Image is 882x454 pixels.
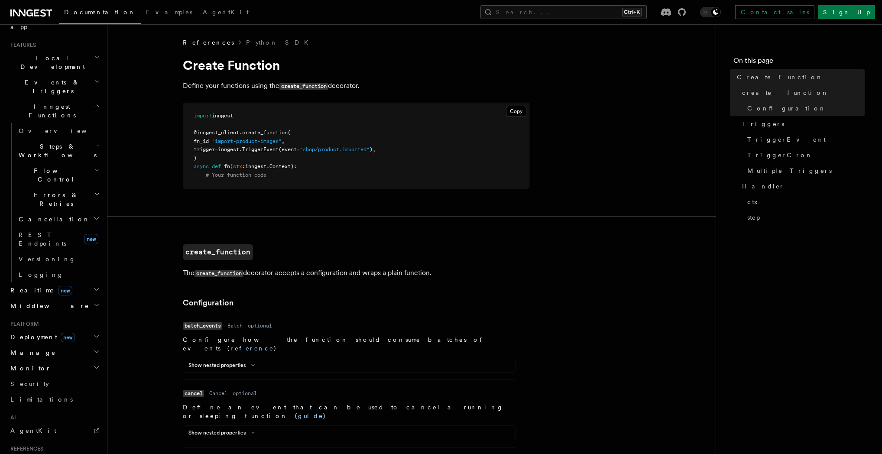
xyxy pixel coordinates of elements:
[739,85,865,101] a: create_function
[15,227,102,251] a: REST Endpointsnew
[7,321,39,328] span: Platform
[58,286,72,295] span: new
[7,376,102,392] a: Security
[300,146,370,152] span: "shop/product.imported"
[7,123,102,282] div: Inngest Functions
[7,54,94,71] span: Local Development
[282,138,285,144] span: ,
[744,147,865,163] a: TriggerCron
[7,329,102,345] button: Deploymentnew
[194,163,209,169] span: async
[84,234,98,244] span: new
[64,9,136,16] span: Documentation
[188,429,258,436] button: Show nested properties
[742,182,785,191] span: Handler
[15,163,102,187] button: Flow Control
[141,3,198,23] a: Examples
[246,38,314,47] a: Python SDK
[218,146,242,152] span: inngest.
[7,302,89,310] span: Middleware
[742,88,829,97] span: create_function
[194,138,209,144] span: fn_id
[7,42,36,49] span: Features
[747,104,826,113] span: Configuration
[61,333,75,342] span: new
[194,146,215,152] span: trigger
[7,392,102,407] a: Limitations
[7,282,102,298] button: Realtimenew
[183,57,529,73] h1: Create Function
[7,333,75,341] span: Deployment
[7,360,102,376] button: Monitor
[19,271,64,278] span: Logging
[10,380,49,387] span: Security
[7,364,51,373] span: Monitor
[7,75,102,99] button: Events & Triggers
[7,348,56,357] span: Manage
[742,120,784,128] span: Triggers
[747,151,813,159] span: TriggerCron
[198,3,254,23] a: AgentKit
[622,8,642,16] kbd: Ctrl+K
[733,55,865,69] h4: On this page
[183,267,529,279] p: The decorator accepts a configuration and wraps a plain function.
[7,99,102,123] button: Inngest Functions
[19,231,66,247] span: REST Endpoints
[7,414,16,421] span: AI
[233,163,242,169] span: ctx
[7,78,94,95] span: Events & Triggers
[183,335,516,353] p: Configure how the function should consume batches of events ( )
[7,423,102,438] a: AgentKit
[747,166,832,175] span: Multiple Triggers
[209,138,212,144] span: =
[370,146,376,152] span: ),
[818,5,875,19] a: Sign Up
[279,146,297,152] span: (event
[15,187,102,211] button: Errors & Retries
[183,322,222,330] code: batch_events
[15,123,102,139] a: Overview
[230,345,274,352] a: reference
[195,270,243,277] code: create_function
[245,163,266,169] span: inngest
[194,113,212,119] span: import
[7,298,102,314] button: Middleware
[194,155,197,161] span: )
[212,163,221,169] span: def
[269,163,297,169] span: Context):
[15,251,102,267] a: Versioning
[233,390,257,397] dd: optional
[194,130,239,136] span: @inngest_client
[288,130,291,136] span: (
[188,362,258,369] button: Show nested properties
[15,215,90,224] span: Cancellation
[279,83,328,90] code: create_function
[239,130,242,136] span: .
[242,146,279,152] span: TriggerEvent
[19,127,108,134] span: Overview
[183,38,234,47] span: References
[7,286,72,295] span: Realtime
[212,113,233,119] span: inngest
[230,163,233,169] span: (
[15,211,102,227] button: Cancellation
[7,445,43,452] span: References
[146,9,192,16] span: Examples
[206,172,266,178] span: # Your function code
[7,102,94,120] span: Inngest Functions
[744,132,865,147] a: TriggerEvent
[747,198,763,206] span: ctx
[10,396,73,403] span: Limitations
[59,3,141,24] a: Documentation
[266,163,269,169] span: .
[15,267,102,282] a: Logging
[506,106,526,117] button: Copy
[480,5,647,19] button: Search...Ctrl+K
[15,166,94,184] span: Flow Control
[700,7,721,17] button: Toggle dark mode
[7,345,102,360] button: Manage
[183,244,253,260] code: create_function
[19,256,76,263] span: Versioning
[183,403,516,420] p: Define an event that can be used to cancel a running or sleeping function ( )
[737,73,823,81] span: Create Function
